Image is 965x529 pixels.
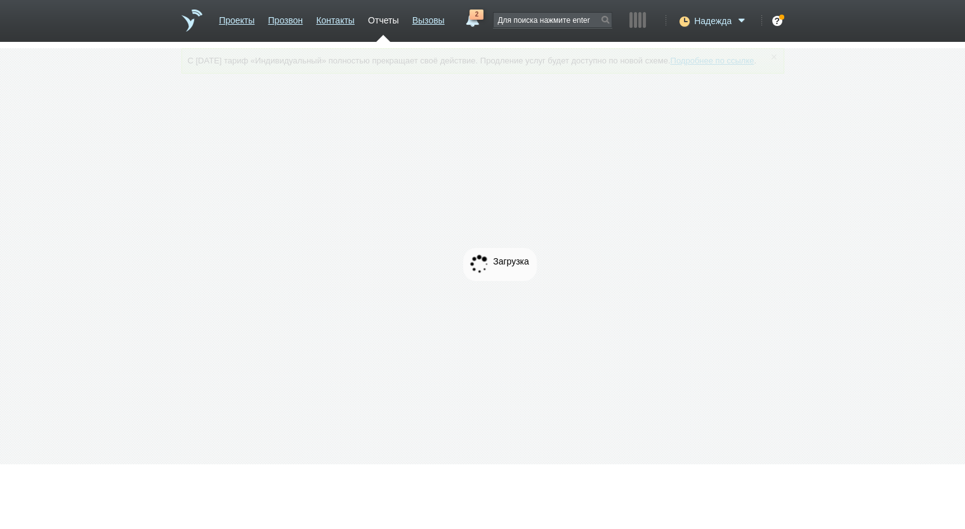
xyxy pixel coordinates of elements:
[368,9,398,27] a: Отчеты
[694,15,732,27] span: Надежда
[181,10,202,32] a: На главную
[468,252,532,277] div: Загрузка
[219,9,254,27] a: Проекты
[461,10,483,25] a: 2
[469,10,483,20] span: 2
[412,9,445,27] a: Вызовы
[694,13,749,26] a: Надежда
[316,9,354,27] a: Контакты
[494,13,612,27] input: Для поиска нажмите enter
[772,16,782,26] div: ?
[268,9,303,27] a: Прозвон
